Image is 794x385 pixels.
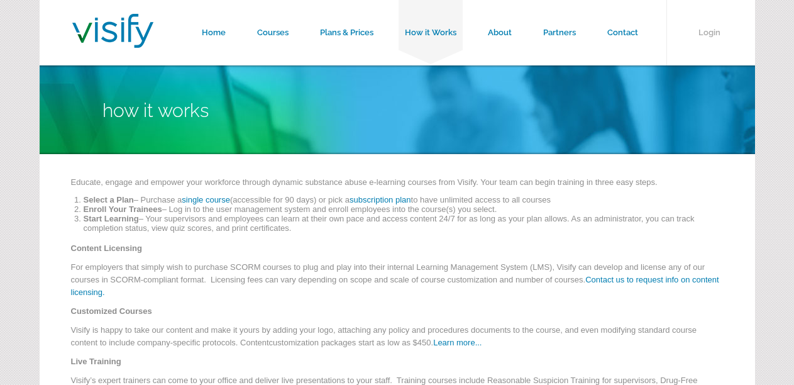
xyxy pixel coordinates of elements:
a: Visify Training [72,33,153,52]
strong: Enroll Your Trainees [84,204,162,214]
li: – Purchase a (accessible for 90 days) or pick a to have unlimited access to all courses [84,195,724,204]
li: – Log in to the user management system and enroll employees into the course(s) you select. [84,204,724,214]
strong: Select a Plan [84,195,134,204]
p: Content Licensing [71,242,724,261]
span: How it Works [102,99,209,121]
p: Educate, engage and empower your workforce through dynamic substance abuse e-learning courses fro... [71,176,724,195]
p: Live Training [71,355,724,374]
p: For employers that simply wish to purchase SCORM courses to plug and play into their internal Lea... [71,261,724,305]
a: Learn more... [433,338,482,347]
span: customization packages start as low as $450 [269,338,431,347]
li: – Your supervisors and employees can learn at their own pace and access content 24/7 for as long ... [84,214,724,233]
img: Visify Training [72,14,153,48]
strong: Start Learning [84,214,139,223]
p: Customized Courses [71,305,724,324]
a: Contact us to request info on content licensing. [71,275,719,297]
a: subscription plan [350,195,411,204]
a: single course [182,195,230,204]
p: Visify is happy to take our content and make it yours by adding your logo, attaching any policy a... [71,324,724,355]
